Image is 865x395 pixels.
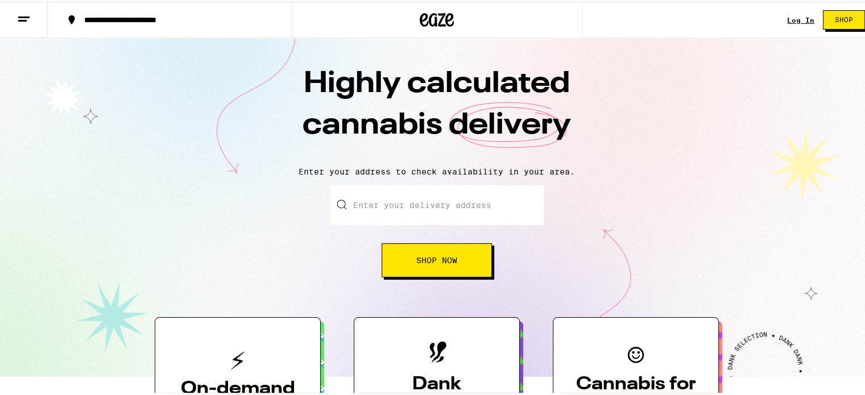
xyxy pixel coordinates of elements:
span: Shop [835,15,853,22]
p: Enter your address to check availability in your area. [11,165,862,174]
h1: Highly calculated cannabis delivery [238,62,636,156]
a: Log In [787,15,814,22]
button: Shop [823,9,865,28]
button: Shop Now [382,242,492,276]
span: Shop Now [416,255,457,263]
span: Hi. Need any help? [7,8,82,17]
input: Enter your delivery address [330,184,544,223]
